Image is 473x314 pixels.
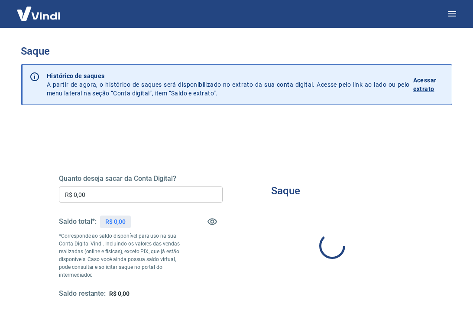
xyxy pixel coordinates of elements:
[109,290,130,297] span: R$ 0,00
[21,45,452,57] h3: Saque
[105,217,126,226] p: R$ 0,00
[59,289,106,298] h5: Saldo restante:
[59,217,97,226] h5: Saldo total*:
[413,72,445,98] a: Acessar extrato
[271,185,300,197] h3: Saque
[47,72,410,80] p: Histórico de saques
[59,174,223,183] h5: Quanto deseja sacar da Conta Digital?
[47,72,410,98] p: A partir de agora, o histórico de saques será disponibilizado no extrato da sua conta digital. Ac...
[10,0,67,27] img: Vindi
[413,76,445,93] p: Acessar extrato
[59,232,182,279] p: *Corresponde ao saldo disponível para uso na sua Conta Digital Vindi. Incluindo os valores das ve...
